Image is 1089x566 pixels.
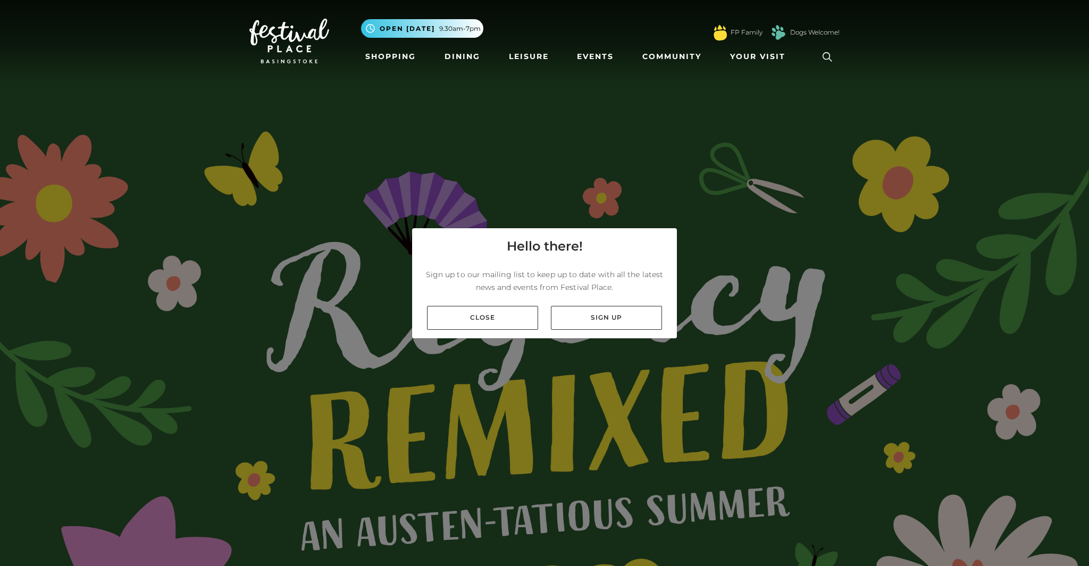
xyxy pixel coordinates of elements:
[361,19,483,38] button: Open [DATE] 9.30am-7pm
[249,19,329,63] img: Festival Place Logo
[573,47,618,66] a: Events
[427,306,538,330] a: Close
[507,237,583,256] h4: Hello there!
[440,47,484,66] a: Dining
[421,268,668,294] p: Sign up to our mailing list to keep up to date with all the latest news and events from Festival ...
[638,47,706,66] a: Community
[726,47,795,66] a: Your Visit
[730,51,785,62] span: Your Visit
[790,28,840,37] a: Dogs Welcome!
[439,24,481,34] span: 9.30am-7pm
[380,24,435,34] span: Open [DATE]
[361,47,420,66] a: Shopping
[551,306,662,330] a: Sign up
[505,47,553,66] a: Leisure
[731,28,763,37] a: FP Family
